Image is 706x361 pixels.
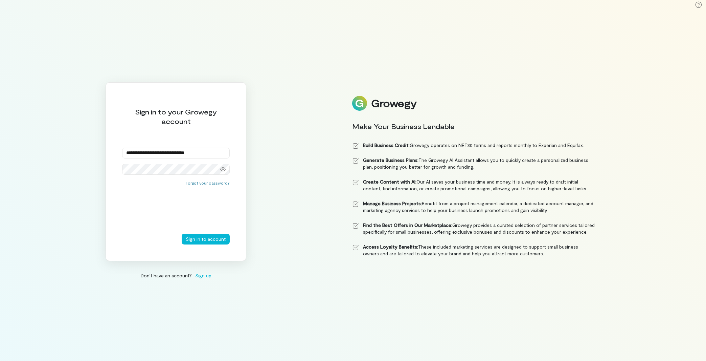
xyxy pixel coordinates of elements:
li: The Growegy AI Assistant allows you to quickly create a personalized business plan, positioning y... [352,157,595,170]
div: Sign in to your Growegy account [122,107,230,126]
li: Growegy operates on NET30 terms and reports monthly to Experian and Equifax. [352,142,595,149]
button: Forgot your password? [186,180,230,186]
strong: Generate Business Plans: [363,157,418,163]
li: Growegy provides a curated selection of partner services tailored specifically for small business... [352,222,595,235]
li: Benefit from a project management calendar, a dedicated account manager, and marketing agency ser... [352,200,595,214]
strong: Access Loyalty Benefits: [363,244,418,250]
strong: Manage Business Projects: [363,200,422,206]
strong: Create Content with AI: [363,179,416,185]
li: Our AI saves your business time and money. It is always ready to draft initial content, find info... [352,178,595,192]
img: Logo [352,96,367,111]
div: Growegy [371,98,416,109]
div: Don’t have an account? [106,272,246,279]
li: These included marketing services are designed to support small business owners and are tailored ... [352,243,595,257]
button: Sign in to account [182,234,230,245]
div: Make Your Business Lendable [352,122,595,131]
span: Sign up [195,272,211,279]
strong: Build Business Credit: [363,142,410,148]
strong: Find the Best Offers in Our Marketplace: [363,222,452,228]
